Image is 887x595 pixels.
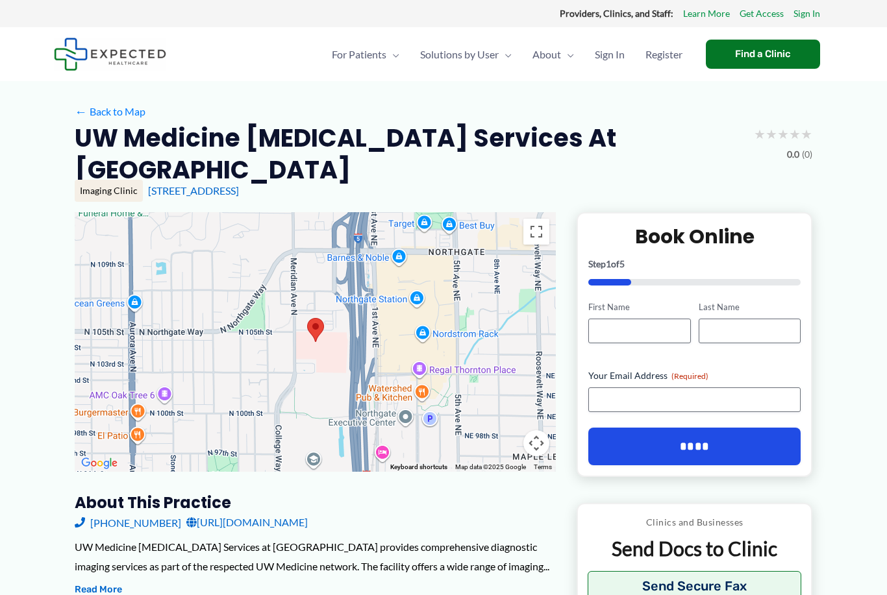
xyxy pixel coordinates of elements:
button: Keyboard shortcuts [390,463,447,472]
a: Learn More [683,5,730,22]
span: Menu Toggle [386,32,399,77]
a: [STREET_ADDRESS] [148,184,239,197]
h3: About this practice [75,492,556,513]
span: Solutions by User [420,32,499,77]
a: ←Back to Map [75,102,145,121]
a: Register [635,32,693,77]
a: Sign In [584,32,635,77]
span: 5 [619,258,625,269]
span: ★ [766,122,777,146]
span: Sign In [595,32,625,77]
span: ★ [777,122,789,146]
a: [PHONE_NUMBER] [75,513,181,532]
label: First Name [588,301,690,313]
a: For PatientsMenu Toggle [321,32,410,77]
a: Get Access [740,5,784,22]
span: Register [645,32,682,77]
img: Google [78,455,121,472]
a: AboutMenu Toggle [522,32,584,77]
span: Menu Toggle [499,32,512,77]
span: 0.0 [787,146,799,163]
nav: Primary Site Navigation [321,32,693,77]
button: Map camera controls [523,430,549,456]
div: Imaging Clinic [75,180,143,202]
a: Open this area in Google Maps (opens a new window) [78,455,121,472]
a: Terms [534,463,552,470]
a: Solutions by UserMenu Toggle [410,32,522,77]
a: Sign In [793,5,820,22]
span: ★ [801,122,812,146]
div: UW Medicine [MEDICAL_DATA] Services at [GEOGRAPHIC_DATA] provides comprehensive diagnostic imagin... [75,537,556,576]
button: Toggle fullscreen view [523,219,549,245]
p: Send Docs to Clinic [588,536,801,561]
a: Find a Clinic [706,40,820,69]
span: ★ [789,122,801,146]
span: (Required) [671,371,708,381]
span: About [532,32,561,77]
span: (0) [802,146,812,163]
a: [URL][DOMAIN_NAME] [186,513,308,532]
label: Your Email Address [588,369,801,382]
span: Map data ©2025 Google [455,463,526,470]
h2: UW Medicine [MEDICAL_DATA] Services at [GEOGRAPHIC_DATA] [75,122,743,186]
span: 1 [606,258,611,269]
span: For Patients [332,32,386,77]
strong: Providers, Clinics, and Staff: [560,8,673,19]
span: Menu Toggle [561,32,574,77]
h2: Book Online [588,224,801,249]
p: Clinics and Businesses [588,514,801,531]
img: Expected Healthcare Logo - side, dark font, small [54,38,166,71]
span: ★ [754,122,766,146]
span: ← [75,105,87,117]
label: Last Name [699,301,801,313]
p: Step of [588,260,801,269]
